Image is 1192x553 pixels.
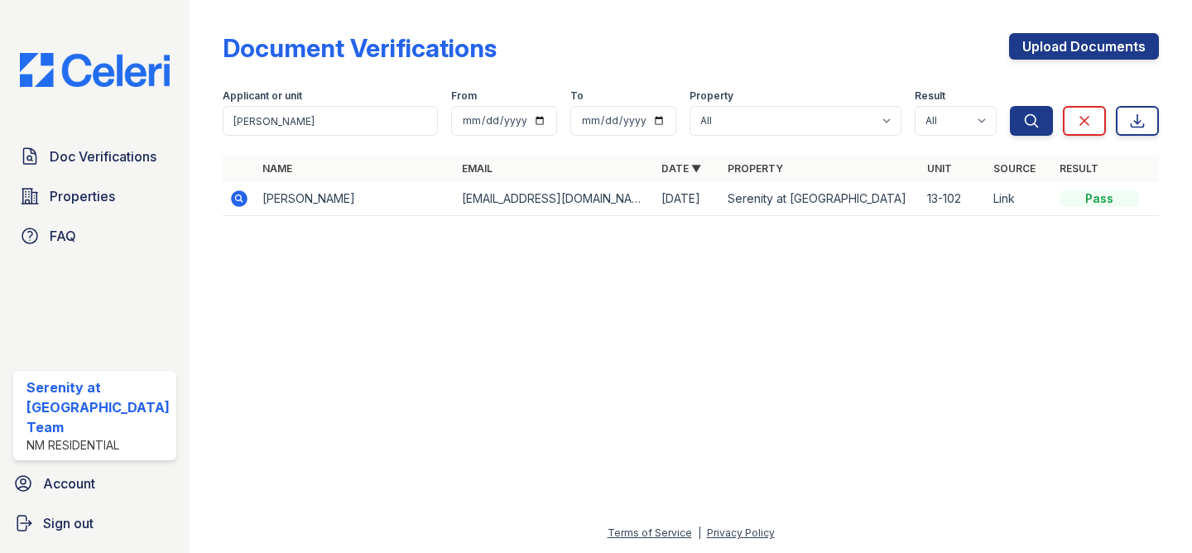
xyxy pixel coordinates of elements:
[661,162,701,175] a: Date ▼
[256,182,455,216] td: [PERSON_NAME]
[920,182,987,216] td: 13-102
[223,106,438,136] input: Search by name, email, or unit number
[1060,162,1098,175] a: Result
[7,507,183,540] a: Sign out
[50,186,115,206] span: Properties
[13,219,176,252] a: FAQ
[987,182,1053,216] td: Link
[50,147,156,166] span: Doc Verifications
[993,162,1036,175] a: Source
[223,89,302,103] label: Applicant or unit
[7,467,183,500] a: Account
[50,226,76,246] span: FAQ
[655,182,721,216] td: [DATE]
[728,162,783,175] a: Property
[915,89,945,103] label: Result
[608,527,692,539] a: Terms of Service
[26,437,170,454] div: NM Residential
[462,162,493,175] a: Email
[223,33,497,63] div: Document Verifications
[1060,190,1139,207] div: Pass
[43,474,95,493] span: Account
[262,162,292,175] a: Name
[26,377,170,437] div: Serenity at [GEOGRAPHIC_DATA] Team
[570,89,584,103] label: To
[43,513,94,533] span: Sign out
[7,53,183,87] img: CE_Logo_Blue-a8612792a0a2168367f1c8372b55b34899dd931a85d93a1a3d3e32e68fde9ad4.png
[690,89,733,103] label: Property
[455,182,655,216] td: [EMAIL_ADDRESS][DOMAIN_NAME]
[927,162,952,175] a: Unit
[698,527,701,539] div: |
[721,182,920,216] td: Serenity at [GEOGRAPHIC_DATA]
[13,140,176,173] a: Doc Verifications
[1009,33,1159,60] a: Upload Documents
[451,89,477,103] label: From
[707,527,775,539] a: Privacy Policy
[13,180,176,213] a: Properties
